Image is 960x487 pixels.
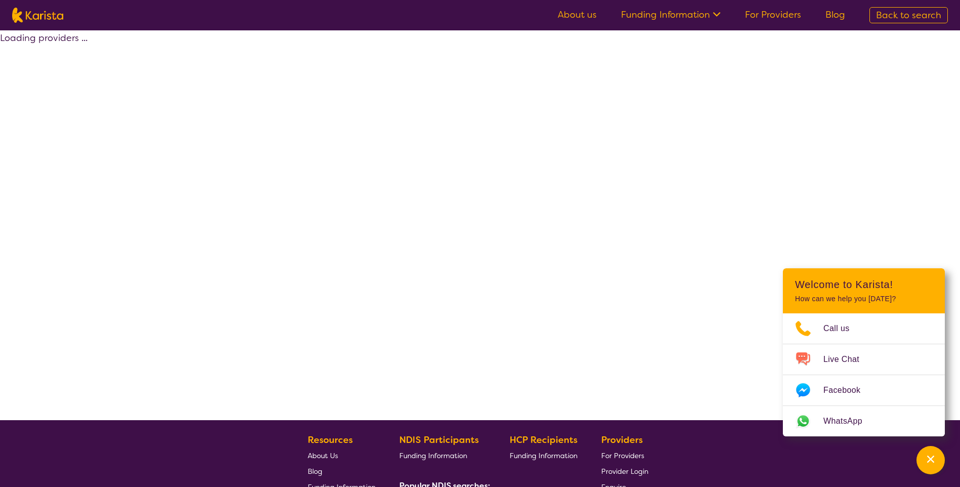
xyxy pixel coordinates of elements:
[783,268,945,436] div: Channel Menu
[399,434,479,446] b: NDIS Participants
[869,7,948,23] a: Back to search
[510,434,577,446] b: HCP Recipients
[783,406,945,436] a: Web link opens in a new tab.
[601,448,648,463] a: For Providers
[601,451,644,460] span: For Providers
[823,352,871,367] span: Live Chat
[308,467,322,476] span: Blog
[745,9,801,21] a: For Providers
[795,295,933,303] p: How can we help you [DATE]?
[510,448,577,463] a: Funding Information
[308,451,338,460] span: About Us
[601,463,648,479] a: Provider Login
[601,434,643,446] b: Providers
[308,448,375,463] a: About Us
[876,9,941,21] span: Back to search
[823,321,862,336] span: Call us
[621,9,721,21] a: Funding Information
[823,383,872,398] span: Facebook
[601,467,648,476] span: Provider Login
[795,278,933,291] h2: Welcome to Karista!
[399,451,467,460] span: Funding Information
[783,313,945,436] ul: Choose channel
[916,446,945,474] button: Channel Menu
[308,463,375,479] a: Blog
[558,9,597,21] a: About us
[399,448,486,463] a: Funding Information
[825,9,845,21] a: Blog
[308,434,353,446] b: Resources
[510,451,577,460] span: Funding Information
[12,8,63,23] img: Karista logo
[823,414,874,429] span: WhatsApp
